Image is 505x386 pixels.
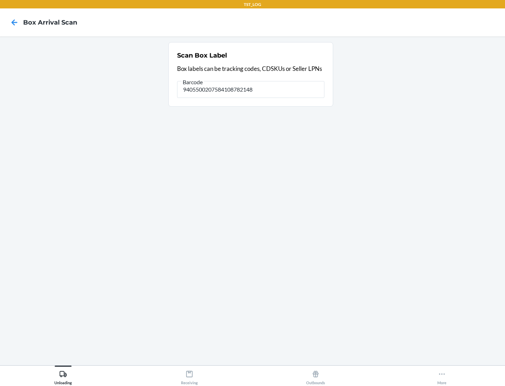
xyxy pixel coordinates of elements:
[126,366,252,385] button: Receiving
[177,64,324,73] p: Box labels can be tracking codes, CDSKUs or Seller LPNs
[177,51,227,60] h2: Scan Box Label
[437,367,446,385] div: More
[23,18,77,27] h4: Box Arrival Scan
[244,1,261,8] p: TST_LOG
[177,81,324,98] input: Barcode
[54,367,72,385] div: Unloading
[252,366,379,385] button: Outbounds
[379,366,505,385] button: More
[182,79,204,86] span: Barcode
[306,367,325,385] div: Outbounds
[181,367,198,385] div: Receiving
